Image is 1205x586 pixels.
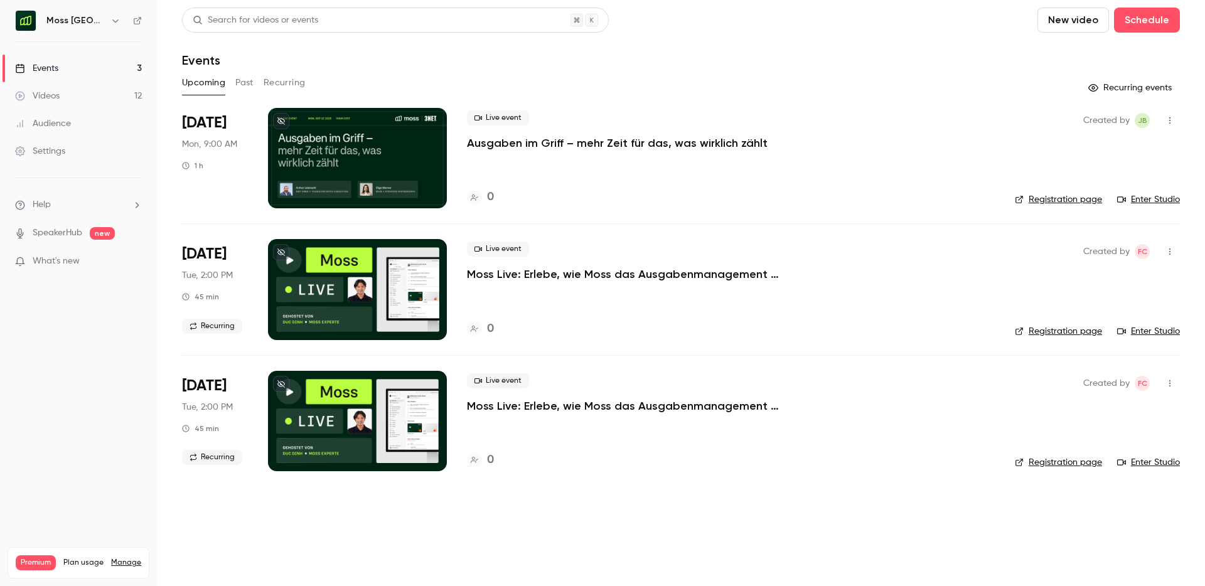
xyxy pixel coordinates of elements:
span: Created by [1083,113,1130,128]
div: 1 h [182,161,203,171]
a: Enter Studio [1117,456,1180,469]
a: Enter Studio [1117,325,1180,338]
a: Manage [111,558,141,568]
span: What's new [33,255,80,268]
a: Ausgaben im Griff – mehr Zeit für das, was wirklich zählt [467,136,768,151]
div: Nov 4 Tue, 3:00 PM (Europe/Berlin) [182,371,248,471]
a: Moss Live: Erlebe, wie Moss das Ausgabenmanagement automatisiert [467,398,843,413]
h4: 0 [487,452,494,469]
span: Premium [16,555,56,570]
a: Enter Studio [1117,193,1180,206]
li: help-dropdown-opener [15,198,142,211]
span: Felicity Cator [1135,244,1150,259]
img: Moss Deutschland [16,11,36,31]
span: Jara Bockx [1135,113,1150,128]
span: [DATE] [182,376,227,396]
span: JB [1138,113,1147,128]
div: 45 min [182,292,219,302]
h6: Moss [GEOGRAPHIC_DATA] [46,14,105,27]
span: Felicity Cator [1135,376,1150,391]
div: Sep 22 Mon, 10:00 AM (Europe/Berlin) [182,108,248,208]
span: Help [33,198,51,211]
div: Oct 7 Tue, 3:00 PM (Europe/Berlin) [182,239,248,339]
span: Live event [467,373,529,388]
span: Tue, 2:00 PM [182,269,233,282]
a: Registration page [1015,193,1102,206]
span: new [90,227,115,240]
span: Created by [1083,244,1130,259]
a: Moss Live: Erlebe, wie Moss das Ausgabenmanagement automatisiert [467,267,843,282]
div: Events [15,62,58,75]
span: Tue, 2:00 PM [182,401,233,413]
div: Search for videos or events [193,14,318,27]
button: Schedule [1114,8,1180,33]
div: Audience [15,117,71,130]
a: SpeakerHub [33,226,82,240]
iframe: Noticeable Trigger [127,256,142,267]
a: 0 [467,452,494,469]
div: Settings [15,145,65,157]
span: Recurring [182,450,242,465]
a: Registration page [1015,325,1102,338]
a: 0 [467,321,494,338]
span: Mon, 9:00 AM [182,138,237,151]
div: 45 min [182,424,219,434]
span: FC [1138,244,1147,259]
span: Recurring [182,319,242,334]
a: 0 [467,189,494,206]
span: [DATE] [182,113,227,133]
h1: Events [182,53,220,68]
div: Videos [15,90,60,102]
span: Plan usage [63,558,104,568]
span: Live event [467,242,529,257]
h4: 0 [487,189,494,206]
button: Recurring events [1083,78,1180,98]
button: Past [235,73,254,93]
span: Live event [467,110,529,125]
span: FC [1138,376,1147,391]
a: Registration page [1015,456,1102,469]
span: [DATE] [182,244,227,264]
h4: 0 [487,321,494,338]
button: New video [1037,8,1109,33]
button: Recurring [264,73,306,93]
span: Created by [1083,376,1130,391]
button: Upcoming [182,73,225,93]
